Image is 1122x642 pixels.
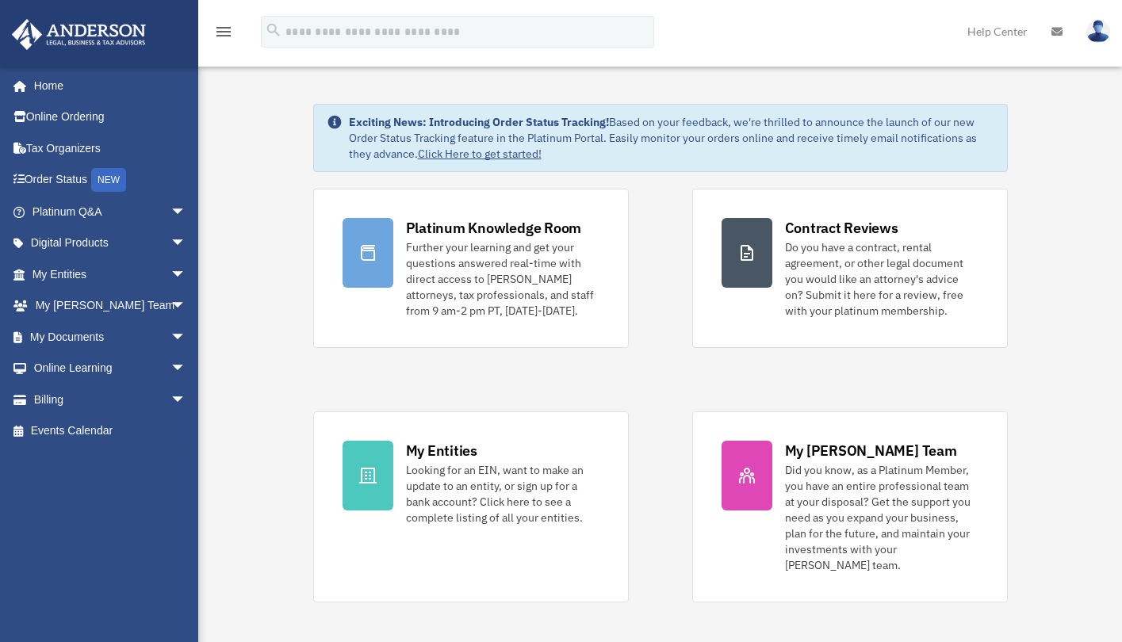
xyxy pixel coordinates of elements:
a: Order StatusNEW [11,164,210,197]
span: arrow_drop_down [170,321,202,353]
a: Online Learningarrow_drop_down [11,353,210,384]
span: arrow_drop_down [170,353,202,385]
a: Click Here to get started! [418,147,542,161]
a: My [PERSON_NAME] Team Did you know, as a Platinum Member, you have an entire professional team at... [692,411,1008,602]
i: search [265,21,282,39]
div: Contract Reviews [785,218,898,238]
img: Anderson Advisors Platinum Portal [7,19,151,50]
a: Platinum Knowledge Room Further your learning and get your questions answered real-time with dire... [313,189,629,348]
div: NEW [91,168,126,192]
div: Further your learning and get your questions answered real-time with direct access to [PERSON_NAM... [406,239,599,319]
span: arrow_drop_down [170,290,202,323]
span: arrow_drop_down [170,384,202,416]
a: menu [214,28,233,41]
div: Do you have a contract, rental agreement, or other legal document you would like an attorney's ad... [785,239,978,319]
a: Home [11,70,202,101]
div: Platinum Knowledge Room [406,218,582,238]
a: My [PERSON_NAME] Teamarrow_drop_down [11,290,210,322]
a: My Entities Looking for an EIN, want to make an update to an entity, or sign up for a bank accoun... [313,411,629,602]
div: Based on your feedback, we're thrilled to announce the launch of our new Order Status Tracking fe... [349,114,994,162]
a: My Documentsarrow_drop_down [11,321,210,353]
span: arrow_drop_down [170,258,202,291]
div: My Entities [406,441,477,460]
a: Tax Organizers [11,132,210,164]
div: Did you know, as a Platinum Member, you have an entire professional team at your disposal? Get th... [785,462,978,573]
a: Contract Reviews Do you have a contract, rental agreement, or other legal document you would like... [692,189,1008,348]
strong: Exciting News: Introducing Order Status Tracking! [349,115,609,129]
i: menu [214,22,233,41]
a: Billingarrow_drop_down [11,384,210,415]
div: Looking for an EIN, want to make an update to an entity, or sign up for a bank account? Click her... [406,462,599,525]
a: Digital Productsarrow_drop_down [11,227,210,259]
a: Online Ordering [11,101,210,133]
span: arrow_drop_down [170,227,202,260]
a: Platinum Q&Aarrow_drop_down [11,196,210,227]
span: arrow_drop_down [170,196,202,228]
img: User Pic [1086,20,1110,43]
div: My [PERSON_NAME] Team [785,441,957,460]
a: Events Calendar [11,415,210,447]
a: My Entitiesarrow_drop_down [11,258,210,290]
